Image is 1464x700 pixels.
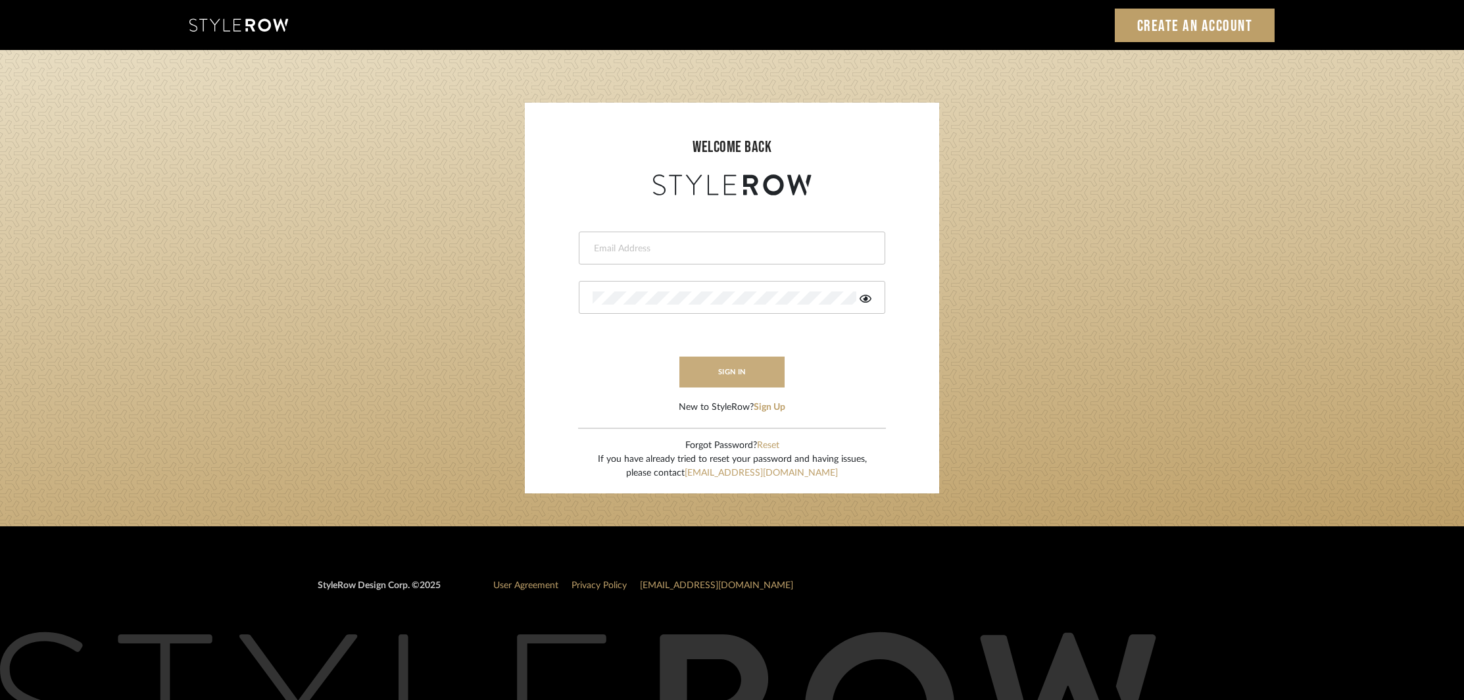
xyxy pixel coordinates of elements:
button: Sign Up [754,401,785,414]
a: [EMAIL_ADDRESS][DOMAIN_NAME] [640,581,793,590]
a: Create an Account [1115,9,1275,42]
button: sign in [679,357,785,387]
a: User Agreement [493,581,558,590]
div: welcome back [538,136,926,159]
div: New to StyleRow? [679,401,785,414]
div: StyleRow Design Corp. ©2025 [318,579,441,603]
input: Email Address [593,242,868,255]
a: Privacy Policy [572,581,627,590]
a: [EMAIL_ADDRESS][DOMAIN_NAME] [685,468,838,478]
div: If you have already tried to reset your password and having issues, please contact [598,453,867,480]
button: Reset [757,439,779,453]
div: Forgot Password? [598,439,867,453]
